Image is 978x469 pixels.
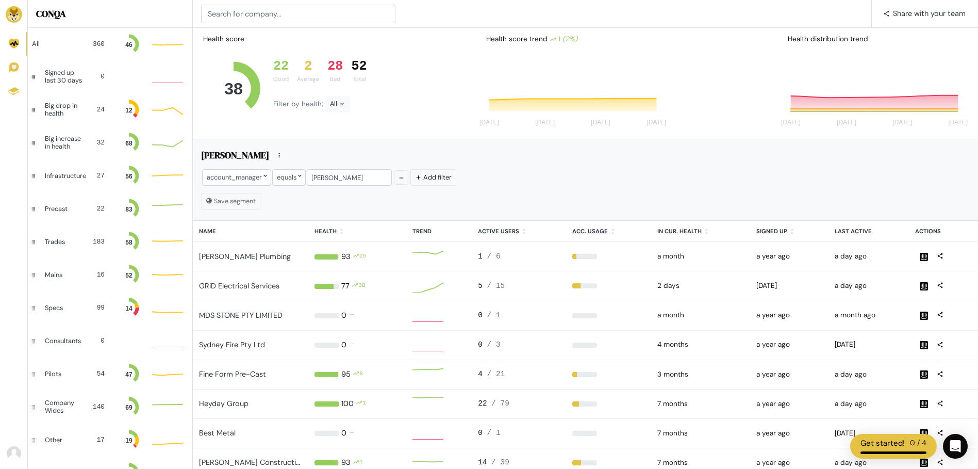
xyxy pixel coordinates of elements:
div: 2025-07-20 10:00pm [657,251,743,262]
div: Get started! [860,438,905,449]
th: Trend [406,221,472,242]
div: 2024-05-15 11:21am [756,339,822,350]
div: 0% [572,431,645,436]
div: 27 [94,171,105,181]
a: GRiD Electrical Services [199,281,279,290]
div: Specs [45,304,80,312]
div: Other [45,436,80,444]
img: Brand [6,6,22,23]
div: 0 [341,428,346,439]
div: 28% [572,401,645,407]
span: Filter by health: [273,100,325,108]
div: 2025-08-25 05:49pm [835,458,903,468]
div: 0 [478,310,559,321]
a: [PERSON_NAME] Constructions [199,458,308,467]
a: Sydney Fire Pty Ltd [199,340,265,349]
div: 2025-08-25 03:11pm [835,399,903,409]
u: Signed up [756,228,787,235]
a: Big increase in health 32 68 [28,126,192,159]
div: 54 [88,369,105,379]
div: 24 [92,105,105,115]
a: Precast 22 83 [28,192,192,225]
u: In cur. health [657,228,702,235]
tspan: [DATE] [536,119,555,126]
tspan: [DATE] [837,119,856,126]
button: Add filter [410,169,456,185]
a: All 360 46 [28,28,192,60]
h5: CONQA [36,8,184,20]
div: Precast [45,205,80,213]
span: / 3 [487,341,501,349]
div: 2024-05-31 05:53am [756,458,822,468]
div: Big drop in health [45,102,84,117]
img: Avatar [7,446,21,461]
div: 93 [341,251,351,263]
h5: [PERSON_NAME] [201,150,269,164]
div: 28 [327,59,343,74]
div: 16 [88,270,105,280]
div: 2025-04-27 10:00pm [657,339,743,350]
div: 2025-01-12 10:00pm [657,399,743,409]
span: / 1 [487,429,501,437]
div: 2 [297,59,319,74]
div: Big increase in health [45,135,86,150]
div: 0 / 4 [910,438,926,449]
i: (2%) [562,35,577,43]
div: 100 [341,398,354,410]
div: 93 [341,457,351,468]
div: 2025-08-25 09:17am [835,281,903,291]
div: 0 [89,336,105,346]
u: Active users [478,228,519,235]
div: 2025-08-25 12:59pm [835,369,903,380]
div: 2024-05-31 05:58am [756,310,822,320]
th: Name [193,221,308,242]
div: 22 [478,398,559,410]
div: 0 [341,310,346,321]
a: Other 17 19 [28,424,192,457]
a: Mains 16 52 [28,258,192,292]
div: 2025-02-02 10:00pm [657,428,743,439]
div: 25 [359,251,367,263]
div: 32 [94,138,105,148]
div: 19% [572,372,645,377]
a: Fine Form Pre-Cast [199,369,266,379]
a: Pilots 54 47 [28,358,192,391]
div: equals [272,169,306,185]
div: 36% [572,460,645,465]
a: Consultants 0 [28,325,192,358]
div: Mains [45,271,80,279]
span: / 15 [487,282,505,290]
div: 0% [572,343,645,348]
div: 2025-08-25 02:13pm [835,251,903,262]
a: Signed up last 30 days 0 [28,60,192,93]
div: 2025-07-27 10:00pm [657,310,743,320]
div: Consultants [45,337,81,345]
div: 52 [351,59,367,74]
div: 183 [88,237,105,247]
div: 8 [359,369,363,380]
u: Health [314,228,337,235]
div: Infrastructure [45,172,86,180]
div: 99 [88,303,105,313]
a: Trades 183 58 [28,225,192,258]
div: Trades [45,238,80,246]
div: Health distribution trend [780,30,974,48]
tspan: [DATE] [948,119,968,126]
div: 2025-06-30 01:05pm [835,339,903,350]
div: 0 [478,428,559,439]
div: 1 [550,34,577,44]
span: / 79 [491,399,509,408]
div: 22 [273,59,289,74]
div: Average [297,75,319,84]
a: Specs 99 14 [28,292,192,325]
a: Big drop in health 24 12 [28,93,192,126]
span: / 21 [487,370,505,378]
div: 0 [94,72,105,82]
th: Last active [828,221,909,242]
span: / 39 [491,458,509,466]
div: 0 [478,339,559,351]
div: Company Wides [45,399,84,414]
div: 1 [359,457,363,468]
div: 360 [88,39,105,49]
div: Open Intercom Messenger [943,434,968,459]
